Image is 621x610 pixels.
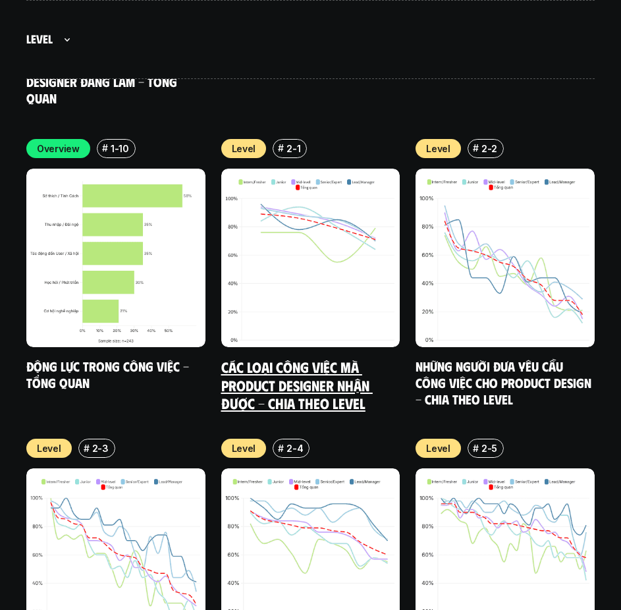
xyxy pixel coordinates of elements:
[426,142,450,155] p: Level
[26,358,192,391] a: Động lực trong công việc - Tổng quan
[221,358,373,412] a: Các loại công việc mà Product Designer nhận được - Chia theo Level
[37,142,80,155] p: Overview
[473,443,479,453] h6: #
[232,441,256,455] p: Level
[278,443,284,453] h6: #
[26,32,53,47] h5: Level
[84,443,90,453] h6: #
[481,142,497,155] p: 2-2
[111,142,129,155] p: 1-10
[278,143,284,153] h6: #
[92,441,109,455] p: 2-3
[286,142,300,155] p: 2-1
[102,143,108,153] h6: #
[426,441,450,455] p: Level
[37,441,61,455] p: Level
[416,358,595,407] a: Những người đưa yêu cầu công việc cho Product Design - Chia theo Level
[481,441,497,455] p: 2-5
[286,441,303,455] p: 2-4
[232,142,256,155] p: Level
[473,143,479,153] h6: #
